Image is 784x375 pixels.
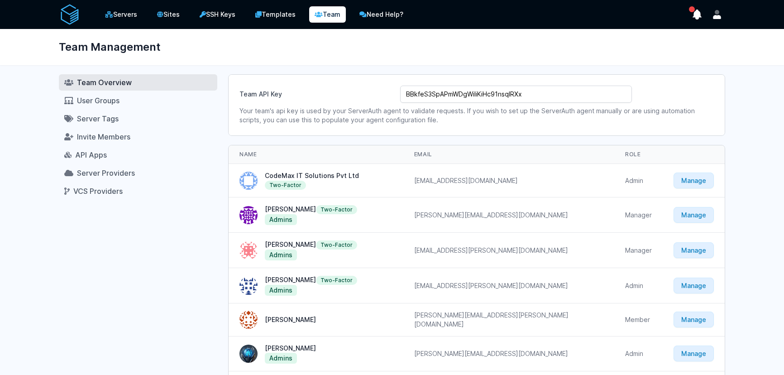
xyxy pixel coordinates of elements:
[265,250,297,260] a: Admins
[689,6,695,12] span: has unread notifications
[59,4,81,25] img: serverAuth logo
[265,171,392,190] div: CodeMax IT Solutions Pvt Ltd
[614,197,663,233] td: Manager
[309,6,346,23] a: Team
[239,172,258,190] img: CodeMax IT Solutions Pvt Ltd
[77,132,130,141] span: Invite Members
[614,164,663,197] td: Admin
[265,285,297,296] a: Admins
[265,214,297,225] a: Admins
[59,129,217,145] a: Invite Members
[316,276,357,285] span: Two-Factor
[265,181,306,190] span: Two-Factor
[689,6,705,23] button: show notifications
[403,268,614,303] td: [EMAIL_ADDRESS][PERSON_NAME][DOMAIN_NAME]
[265,344,316,353] div: [PERSON_NAME]
[239,241,258,260] img: Rahul Raikar
[193,5,242,24] a: SSH Keys
[59,147,217,163] a: API Apps
[674,278,714,293] a: Manage
[77,114,119,123] span: Server Tags
[59,36,161,58] h1: Team Management
[614,145,663,164] th: Role
[265,315,316,324] div: [PERSON_NAME]
[403,303,614,337] td: [PERSON_NAME][EMAIL_ADDRESS][PERSON_NAME][DOMAIN_NAME]
[353,5,410,24] a: Need Help?
[614,303,663,337] td: Member
[614,337,663,371] td: Admin
[674,312,714,327] a: Manage
[403,197,614,233] td: [PERSON_NAME][EMAIL_ADDRESS][DOMAIN_NAME]
[614,233,663,268] td: Manager
[59,111,217,127] a: Server Tags
[59,165,217,181] a: Server Providers
[709,6,725,23] button: User menu
[265,353,297,364] a: Admins
[265,240,357,250] div: [PERSON_NAME]
[77,78,132,87] span: Team Overview
[239,106,714,125] p: Your team's api key is used by your ServerAuth agent to validate requests. If you wish to set up ...
[403,145,614,164] th: Email
[316,240,357,250] span: Two-Factor
[151,5,186,24] a: Sites
[75,150,107,159] span: API Apps
[59,92,217,109] a: User Groups
[239,86,393,99] label: Team API Key
[403,164,614,197] td: [EMAIL_ADDRESS][DOMAIN_NAME]
[674,173,714,188] a: Manage
[77,96,120,105] span: User Groups
[229,145,403,164] th: Name
[265,205,357,214] div: [PERSON_NAME]
[239,277,258,295] img: Ajay Pareek
[614,268,663,303] td: Admin
[59,183,217,199] a: VCS Providers
[674,346,714,361] a: Manage
[265,275,357,285] div: [PERSON_NAME]
[99,5,143,24] a: Servers
[73,187,123,196] span: VCS Providers
[249,5,302,24] a: Templates
[239,345,258,363] img: Mayur Virkar
[239,206,258,224] img: Roney Dsilva
[59,74,217,91] a: Team Overview
[239,311,258,329] img: Blanca Rebello
[674,242,714,258] a: Manage
[77,168,135,178] span: Server Providers
[403,337,614,371] td: [PERSON_NAME][EMAIL_ADDRESS][DOMAIN_NAME]
[316,205,357,214] span: Two-Factor
[403,233,614,268] td: [EMAIL_ADDRESS][PERSON_NAME][DOMAIN_NAME]
[674,207,714,223] a: Manage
